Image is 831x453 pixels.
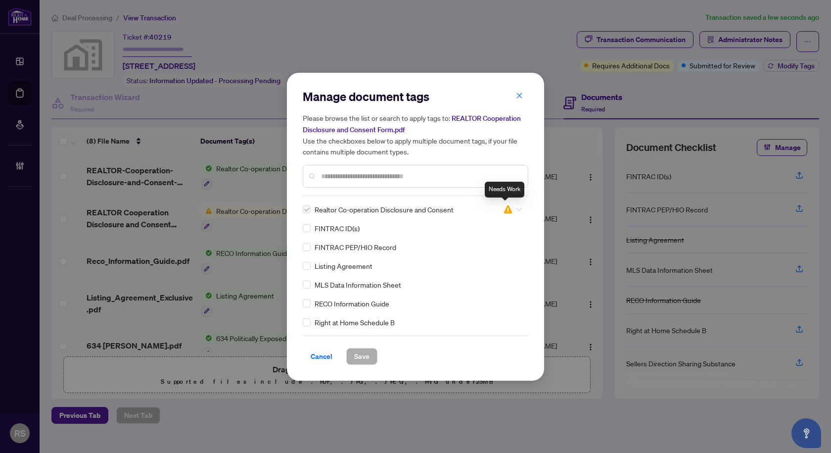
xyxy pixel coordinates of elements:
span: FINTRAC ID(s) [315,223,360,234]
span: REALTOR Cooperation Disclosure and Consent Form.pdf [303,114,521,134]
img: status [503,204,513,214]
span: Cancel [311,349,332,364]
span: close [516,92,523,99]
button: Cancel [303,348,340,365]
span: Needs Work [503,204,522,214]
h5: Please browse the list or search to apply tags to: Use the checkboxes below to apply multiple doc... [303,112,528,157]
h2: Manage document tags [303,89,528,104]
button: Open asap [791,418,821,448]
div: Needs Work [485,182,524,198]
button: Save [346,348,377,365]
span: RECO Information Guide [315,298,389,309]
span: Realtor Co-operation Disclosure and Consent [315,204,454,215]
span: Right at Home Schedule B [315,317,395,328]
span: MLS Data Information Sheet [315,279,401,290]
span: Listing Agreement [315,260,372,271]
span: FINTRAC PEP/HIO Record [315,242,396,252]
